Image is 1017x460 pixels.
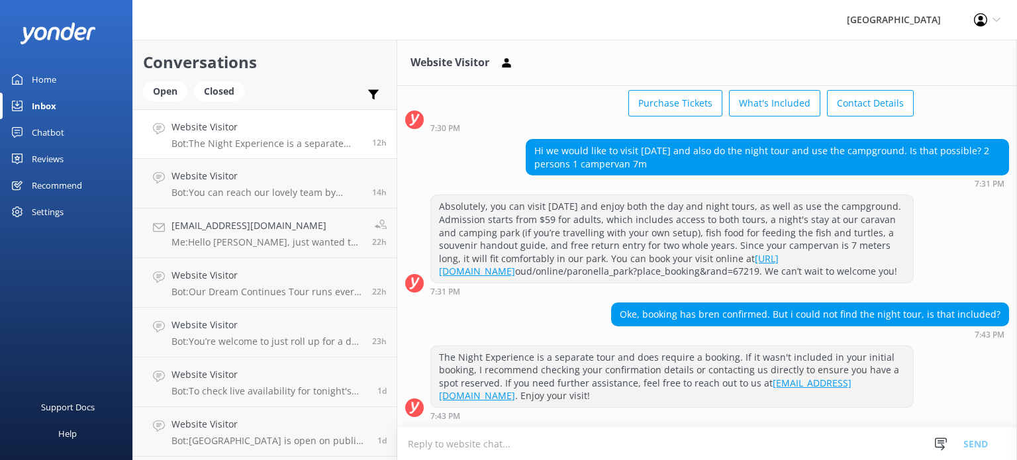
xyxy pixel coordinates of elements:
[372,187,387,198] span: Oct 06 2025 06:03pm (UTC +10:00) Australia/Brisbane
[133,357,397,407] a: Website VisitorBot:To check live availability for tonight's Night Experience, please visit [URL][...
[171,236,362,248] p: Me: Hello [PERSON_NAME], just wanted to confirm that your question was answered by our bot? You d...
[32,172,82,199] div: Recommend
[526,140,1008,175] div: Hi we would like to visit [DATE] and also do the night tour and use the campground. Is that possi...
[194,81,244,101] div: Closed
[171,268,362,283] h4: Website Visitor
[171,286,362,298] p: Bot: Our Dream Continues Tour runs every 30 minutes from 9:30am to 4:30pm daily - no booking need...
[143,50,387,75] h2: Conversations
[133,159,397,208] a: Website VisitorBot:You can reach our lovely team by calling [PHONE_NUMBER] or emailing [EMAIL_ADD...
[32,93,56,119] div: Inbox
[611,330,1009,339] div: Oct 06 2025 07:43pm (UTC +10:00) Australia/Brisbane
[827,90,914,116] button: Contact Details
[372,137,387,148] span: Oct 06 2025 07:43pm (UTC +10:00) Australia/Brisbane
[133,208,397,258] a: [EMAIL_ADDRESS][DOMAIN_NAME]Me:Hello [PERSON_NAME], just wanted to confirm that your question was...
[526,179,1009,188] div: Oct 06 2025 07:31pm (UTC +10:00) Australia/Brisbane
[171,120,362,134] h4: Website Visitor
[430,412,460,420] strong: 7:43 PM
[372,286,387,297] span: Oct 06 2025 10:05am (UTC +10:00) Australia/Brisbane
[430,288,460,296] strong: 7:31 PM
[975,331,1004,339] strong: 7:43 PM
[171,367,367,382] h4: Website Visitor
[171,435,367,447] p: Bot: [GEOGRAPHIC_DATA] is open on public holidays — we’d love to welcome you then! We only ever c...
[430,287,914,296] div: Oct 06 2025 07:31pm (UTC +10:00) Australia/Brisbane
[133,407,397,457] a: Website VisitorBot:[GEOGRAPHIC_DATA] is open on public holidays — we’d love to welcome you then! ...
[729,90,820,116] button: What's Included
[439,252,779,278] a: [URL][DOMAIN_NAME]
[171,138,362,150] p: Bot: The Night Experience is a separate tour and does require a booking. If it wasn't included in...
[612,303,1008,326] div: Oke, booking has bren confirmed. But i could not find the night tour, is that included?
[171,417,367,432] h4: Website Visitor
[58,420,77,447] div: Help
[411,54,489,71] h3: Website Visitor
[32,119,64,146] div: Chatbot
[41,394,95,420] div: Support Docs
[430,411,914,420] div: Oct 06 2025 07:43pm (UTC +10:00) Australia/Brisbane
[975,180,1004,188] strong: 7:31 PM
[171,169,362,183] h4: Website Visitor
[430,123,914,132] div: Oct 06 2025 07:30pm (UTC +10:00) Australia/Brisbane
[171,336,362,347] p: Bot: You’re welcome to just roll up for a day visit — no booking needed! But if you’re planning t...
[431,195,913,283] div: Absolutely, you can visit [DATE] and enjoy both the day and night tours, as well as use the campg...
[439,377,851,402] a: [EMAIL_ADDRESS][DOMAIN_NAME]
[171,187,362,199] p: Bot: You can reach our lovely team by calling [PHONE_NUMBER] or emailing [EMAIL_ADDRESS][DOMAIN_N...
[430,124,460,132] strong: 7:30 PM
[171,318,362,332] h4: Website Visitor
[372,236,387,248] span: Oct 06 2025 10:21am (UTC +10:00) Australia/Brisbane
[143,83,194,98] a: Open
[32,146,64,172] div: Reviews
[171,385,367,397] p: Bot: To check live availability for tonight's Night Experience, please visit [URL][DOMAIN_NAME]. ...
[194,83,251,98] a: Closed
[372,336,387,347] span: Oct 06 2025 09:07am (UTC +10:00) Australia/Brisbane
[377,385,387,396] span: Oct 06 2025 07:14am (UTC +10:00) Australia/Brisbane
[32,66,56,93] div: Home
[171,218,362,233] h4: [EMAIL_ADDRESS][DOMAIN_NAME]
[133,258,397,308] a: Website VisitorBot:Our Dream Continues Tour runs every 30 minutes from 9:30am to 4:30pm daily - n...
[377,435,387,446] span: Oct 05 2025 07:42pm (UTC +10:00) Australia/Brisbane
[431,346,913,407] div: The Night Experience is a separate tour and does require a booking. If it wasn't included in your...
[20,23,96,44] img: yonder-white-logo.png
[32,199,64,225] div: Settings
[133,308,397,357] a: Website VisitorBot:You’re welcome to just roll up for a day visit — no booking needed! But if you...
[628,90,722,116] button: Purchase Tickets
[133,109,397,159] a: Website VisitorBot:The Night Experience is a separate tour and does require a booking. If it wasn...
[143,81,187,101] div: Open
